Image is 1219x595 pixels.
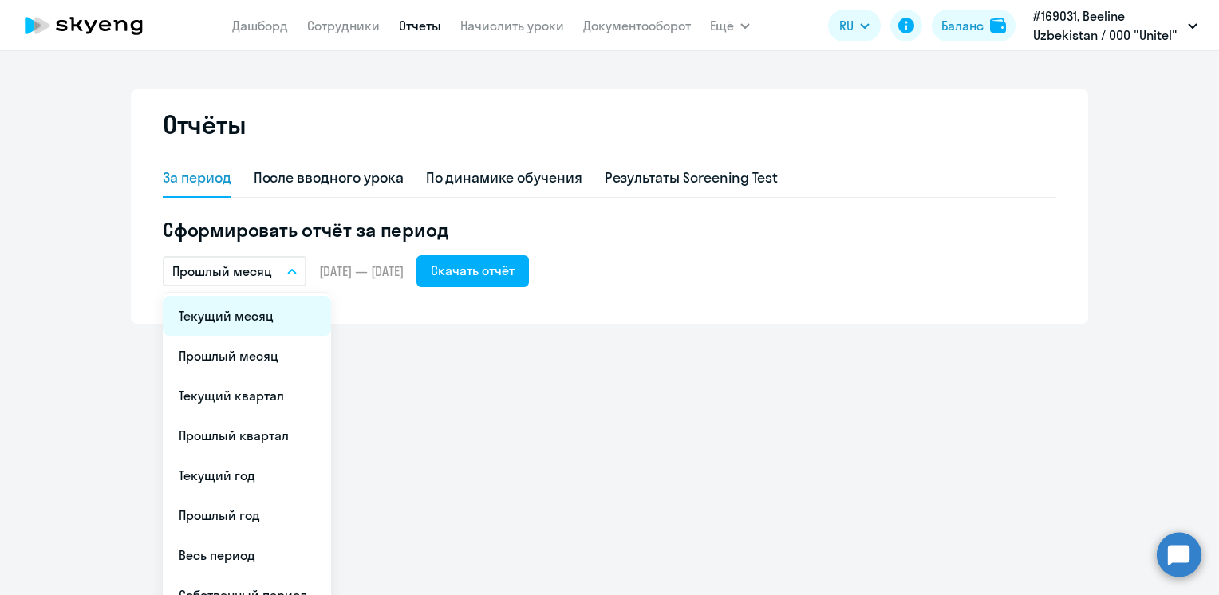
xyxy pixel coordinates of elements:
[710,10,750,41] button: Ещё
[232,18,288,33] a: Дашборд
[163,217,1056,242] h5: Сформировать отчёт за период
[828,10,881,41] button: RU
[605,167,779,188] div: Результаты Screening Test
[583,18,691,33] a: Документооборот
[163,256,306,286] button: Прошлый месяц
[163,167,231,188] div: За период
[172,262,272,281] p: Прошлый месяц
[1033,6,1182,45] p: #169031, Beeline Uzbekistan / ООО "Unitel"
[307,18,380,33] a: Сотрудники
[932,10,1016,41] button: Балансbalance
[460,18,564,33] a: Начислить уроки
[416,255,529,287] button: Скачать отчёт
[399,18,441,33] a: Отчеты
[710,16,734,35] span: Ещё
[319,262,404,280] span: [DATE] — [DATE]
[431,261,515,280] div: Скачать отчёт
[839,16,854,35] span: RU
[163,108,246,140] h2: Отчёты
[1025,6,1205,45] button: #169031, Beeline Uzbekistan / ООО "Unitel"
[426,167,582,188] div: По динамике обучения
[254,167,404,188] div: После вводного урока
[941,16,984,35] div: Баланс
[990,18,1006,33] img: balance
